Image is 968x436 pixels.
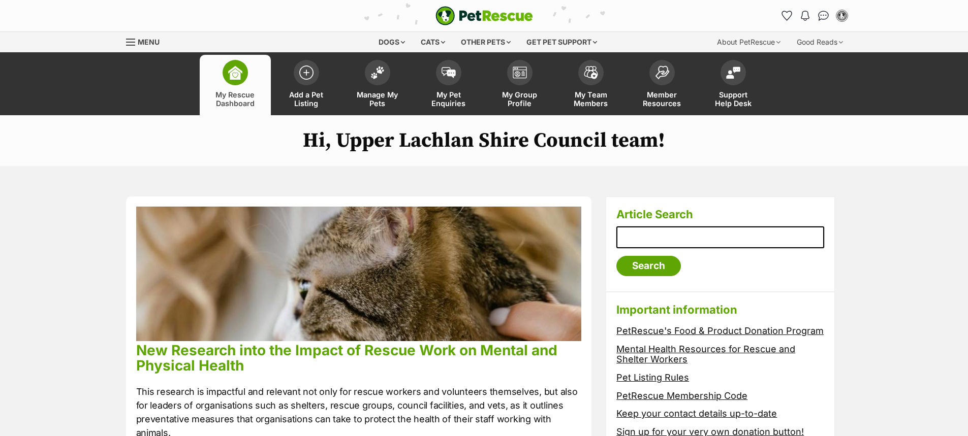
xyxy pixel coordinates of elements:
[138,38,160,46] span: Menu
[837,11,847,21] img: Dylan Louden profile pic
[616,325,824,336] a: PetRescue's Food & Product Donation Program
[616,372,689,383] a: Pet Listing Rules
[484,55,555,115] a: My Group Profile
[568,90,614,108] span: My Team Members
[435,6,533,25] a: PetRescue
[616,207,824,221] h3: Article Search
[370,66,385,79] img: manage-my-pets-icon-02211641906a0b7f246fdf0571729dbe1e7629f14944591b6c1af311fb30b64b.svg
[779,8,850,24] ul: Account quick links
[710,32,788,52] div: About PetRescue
[299,65,314,80] img: add-pet-listing-icon-0afa8454b4691262ce3f59096e99ab1cd57d4a30225e0717b998d2c9b9846f56.svg
[200,55,271,115] a: My Rescue Dashboard
[698,55,769,115] a: Support Help Desk
[816,8,832,24] a: Conversations
[779,8,795,24] a: Favourites
[136,207,582,341] img: phpu68lcuz3p4idnkqkn.jpg
[284,90,329,108] span: Add a Pet Listing
[519,32,604,52] div: Get pet support
[616,303,824,317] h3: Important information
[442,67,456,78] img: pet-enquiries-icon-7e3ad2cf08bfb03b45e93fb7055b45f3efa6380592205ae92323e6603595dc1f.svg
[834,8,850,24] button: My account
[639,90,685,108] span: Member Resources
[818,11,829,21] img: chat-41dd97257d64d25036548639549fe6c8038ab92f7586957e7f3b1b290dea8141.svg
[371,32,412,52] div: Dogs
[616,408,777,419] a: Keep your contact details up-to-date
[726,66,740,79] img: help-desk-icon-fdf02630f3aa405de69fd3d07c3f3aa587a6932b1a1747fa1d2bba05be0121f9.svg
[126,32,167,50] a: Menu
[435,6,533,25] img: logo-e224e6f780fb5917bec1dbf3a21bbac754714ae5b6737aabdf751b685950b380.svg
[627,55,698,115] a: Member Resources
[790,32,850,52] div: Good Reads
[616,390,747,401] a: PetRescue Membership Code
[136,342,557,374] a: New Research into the Impact of Rescue Work on Mental and Physical Health
[454,32,518,52] div: Other pets
[271,55,342,115] a: Add a Pet Listing
[555,55,627,115] a: My Team Members
[355,90,400,108] span: Manage My Pets
[413,55,484,115] a: My Pet Enquiries
[710,90,756,108] span: Support Help Desk
[584,66,598,79] img: team-members-icon-5396bd8760b3fe7c0b43da4ab00e1e3bb1a5d9ba89233759b79545d2d3fc5d0d.svg
[212,90,258,108] span: My Rescue Dashboard
[513,66,527,79] img: group-profile-icon-3fa3cf56718a62981997c0bc7e787c4b2cf8bcc04b72c1350f741eb67cf2f40e.svg
[655,65,669,79] img: member-resources-icon-8e73f808a243e03378d46382f2149f9095a855e16c252ad45f914b54edf8863c.svg
[414,32,452,52] div: Cats
[228,65,242,80] img: dashboard-icon-eb2f2d2d3e046f16d808141f083e7271f6b2e854fb5c12c21221c1fb7104beca.svg
[797,8,814,24] button: Notifications
[616,344,795,365] a: Mental Health Resources for Rescue and Shelter Workers
[426,90,472,108] span: My Pet Enquiries
[342,55,413,115] a: Manage My Pets
[616,256,681,276] input: Search
[801,11,809,21] img: notifications-46538b983faf8c2785f20acdc204bb7945ddae34d4c08c2a6579f10ce5e182be.svg
[497,90,543,108] span: My Group Profile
